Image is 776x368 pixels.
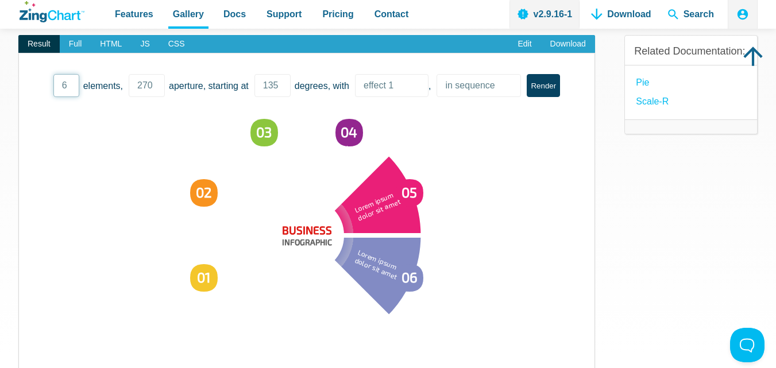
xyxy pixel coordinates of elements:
span: Full [60,35,91,53]
a: Scale-R [636,94,669,109]
div: , [355,74,431,97]
span: HTML [91,35,131,53]
span: Docs [223,6,246,22]
span: elements, [83,78,123,94]
span: Result [18,35,60,53]
a: Pie [636,75,649,90]
span: aperture, starting at [169,78,249,94]
span: degrees, with [295,78,349,94]
a: Download [541,35,595,53]
button: Render [527,74,560,97]
span: CSS [159,35,194,53]
a: Edit [508,35,541,53]
span: JS [131,35,159,53]
iframe: Toggle Customer Support [730,328,765,362]
span: Gallery [173,6,204,22]
h3: Related Documentation: [634,45,748,58]
span: Contact [375,6,409,22]
span: Support [267,6,302,22]
span: Features [115,6,153,22]
span: Pricing [322,6,353,22]
a: ZingChart Logo. Click to return to the homepage [20,1,84,22]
